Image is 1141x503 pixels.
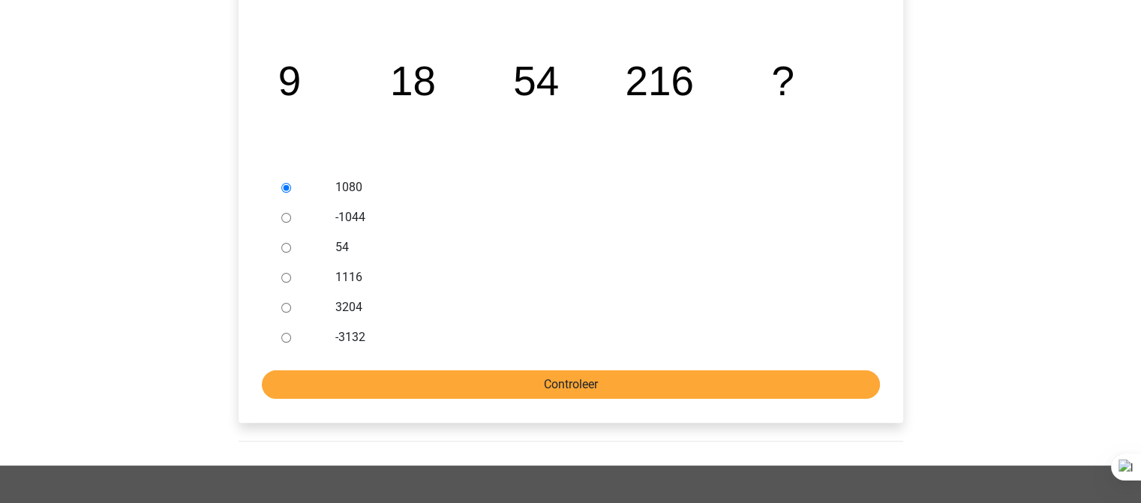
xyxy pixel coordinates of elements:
[513,58,559,104] tspan: 54
[335,328,854,346] label: -3132
[335,238,854,256] label: 54
[262,370,880,399] input: Controleer
[389,58,435,104] tspan: 18
[335,268,854,286] label: 1116
[335,208,854,226] label: -1044
[278,58,300,104] tspan: 9
[625,58,693,104] tspan: 216
[335,178,854,196] label: 1080
[335,298,854,316] label: 3204
[771,58,794,104] tspan: ?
